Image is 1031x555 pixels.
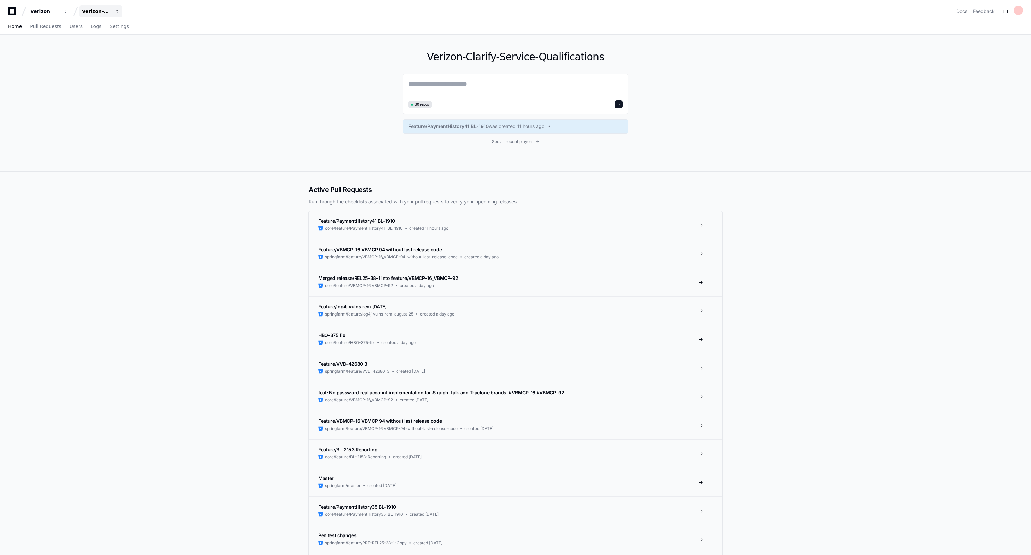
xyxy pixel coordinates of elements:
a: Feature/VBMCP-16 VBMCP 94 without last release codespringfarm/feature/VBMCP-16_VBMCP-94-without-l... [309,239,722,268]
span: core/feature/PaymentHistory41-BL-1910 [325,226,403,231]
span: core/feature/VBMCP-16_VBMCP-92 [325,283,393,288]
a: Home [8,19,22,34]
div: Verizon [30,8,59,15]
a: See all recent players [403,139,628,144]
span: created [DATE] [400,397,428,403]
span: See all recent players [492,139,533,144]
div: Verizon-Clarify-Service-Qualifications [82,8,111,15]
span: created a day ago [400,283,434,288]
a: Pull Requests [30,19,61,34]
span: springfarm/feature/log4j_vulns_rem_august_25 [325,311,413,317]
a: Feature/VBMCP-16 VBMCP 94 without last release codespringfarm/feature/VBMCP-16_VBMCP-94-without-l... [309,411,722,439]
span: 30 repos [415,102,429,107]
span: Home [8,24,22,28]
span: core/feature/PaymentHistory35-BL-1910 [325,512,403,517]
a: Settings [110,19,129,34]
span: Settings [110,24,129,28]
span: created [DATE] [410,512,439,517]
a: Feature/PaymentHistory41 BL-1910was created 11 hours ago [408,123,623,130]
a: Masterspringfarm/mastercreated [DATE] [309,468,722,496]
a: feat: No password real account implementation for Straight talk and Tracfone brands. #VBMCP-16 #V... [309,382,722,411]
span: created 11 hours ago [409,226,448,231]
span: Logs [91,24,101,28]
a: Feature/PaymentHistory35 BL-1910core/feature/PaymentHistory35-BL-1910created [DATE] [309,496,722,525]
span: created a day ago [420,311,454,317]
a: Feature/log4j vulns rem [DATE]springfarm/feature/log4j_vulns_rem_august_25created a day ago [309,296,722,325]
span: core/feature/BL-2153-Reporting [325,454,386,460]
span: Feature/VBMCP-16 VBMCP 94 without last release code [318,418,442,424]
button: Verizon [28,5,71,17]
button: Feedback [973,8,995,15]
span: springfarm/master [325,483,361,488]
span: Users [70,24,83,28]
span: created a day ago [381,340,416,345]
span: feat: No password real account implementation for Straight talk and Tracfone brands. #VBMCP-16 #V... [318,390,564,395]
span: Feature/PaymentHistory35 BL-1910 [318,504,396,510]
span: core/feature/VBMCP-16_VBMCP-92 [325,397,393,403]
a: Pen test changesspringfarm/feature/PRE-REL25-38-1-Copycreated [DATE] [309,525,722,554]
span: Pull Requests [30,24,61,28]
a: Docs [956,8,967,15]
span: was created 11 hours ago [489,123,544,130]
span: HBO-375 fix [318,332,345,338]
span: created [DATE] [464,426,493,431]
span: created [DATE] [393,454,422,460]
span: Master [318,475,334,481]
p: Run through the checklists associated with your pull requests to verify your upcoming releases. [308,198,723,205]
span: Feature/PaymentHistory41 BL-1910 [318,218,395,224]
a: Users [70,19,83,34]
span: Feature/log4j vulns rem [DATE] [318,304,387,309]
span: created [DATE] [396,369,425,374]
a: HBO-375 fixcore/feature/HBO-375-fixcreated a day ago [309,325,722,354]
span: springfarm/feature/VBMCP-16_VBMCP-94-without-last-release-code [325,254,458,260]
span: Feature/VBMCP-16 VBMCP 94 without last release code [318,247,442,252]
span: springfarm/feature/VVD-42680-3 [325,369,389,374]
a: Logs [91,19,101,34]
span: springfarm/feature/VBMCP-16_VBMCP-94-without-last-release-code [325,426,458,431]
span: springfarm/feature/PRE-REL25-38-1-Copy [325,540,407,546]
span: Feature/PaymentHistory41 BL-1910 [408,123,489,130]
span: Feature/BL-2153 Reporting [318,447,377,452]
button: Verizon-Clarify-Service-Qualifications [79,5,122,17]
span: Merged release/REL25-38-1 into feature/VBMCP-16_VBMCP-92 [318,275,458,281]
a: Feature/VVD-42680 3springfarm/feature/VVD-42680-3created [DATE] [309,354,722,382]
span: created [DATE] [367,483,396,488]
span: core/feature/HBO-375-fix [325,340,375,345]
a: Merged release/REL25-38-1 into feature/VBMCP-16_VBMCP-92core/feature/VBMCP-16_VBMCP-92created a d... [309,268,722,296]
a: Feature/PaymentHistory41 BL-1910core/feature/PaymentHistory41-BL-1910created 11 hours ago [309,211,722,239]
h1: Verizon-Clarify-Service-Qualifications [403,51,628,63]
span: created a day ago [464,254,499,260]
h2: Active Pull Requests [308,185,723,194]
a: Feature/BL-2153 Reportingcore/feature/BL-2153-Reportingcreated [DATE] [309,439,722,468]
span: created [DATE] [413,540,442,546]
span: Pen test changes [318,532,356,538]
span: Feature/VVD-42680 3 [318,361,367,367]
